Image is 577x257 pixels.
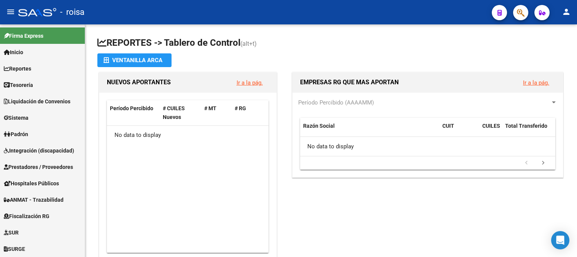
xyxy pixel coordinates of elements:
[163,105,185,120] span: # CUILES Nuevos
[107,100,160,125] datatable-header-cell: Período Percibido
[107,126,269,145] div: No data to display
[4,48,23,56] span: Inicio
[4,81,33,89] span: Tesorería
[4,212,49,220] span: Fiscalización RG
[300,79,399,86] span: EMPRESAS RG QUE MAS APORTAN
[536,159,550,167] a: go to next page
[97,37,565,50] h1: REPORTES -> Tablero de Control
[482,123,500,129] span: CUILES
[479,118,502,143] datatable-header-cell: CUILES
[4,114,29,122] span: Sistema
[160,100,201,125] datatable-header-cell: # CUILES Nuevos
[201,100,232,125] datatable-header-cell: # MT
[230,75,269,90] button: Ir a la pág.
[4,196,64,204] span: ANMAT - Trazabilidad
[439,118,479,143] datatable-header-cell: CUIT
[4,245,25,253] span: SURGE
[303,123,335,129] span: Razón Social
[517,75,555,90] button: Ir a la pág.
[502,118,555,143] datatable-header-cell: Total Transferido
[300,118,439,143] datatable-header-cell: Razón Social
[97,53,172,67] button: Ventanilla ARCA
[4,163,73,171] span: Prestadores / Proveedores
[523,79,549,86] a: Ir a la pág.
[4,130,28,138] span: Padrón
[562,7,571,16] mat-icon: person
[4,64,31,73] span: Reportes
[237,79,263,86] a: Ir a la pág.
[551,231,569,249] div: Open Intercom Messenger
[298,99,374,106] span: Período Percibido (AAAAMM)
[232,100,262,125] datatable-header-cell: # RG
[240,40,257,47] span: (alt+t)
[4,228,19,237] span: SUR
[110,105,153,111] span: Período Percibido
[505,123,547,129] span: Total Transferido
[60,4,84,21] span: - roisa
[519,159,534,167] a: go to previous page
[235,105,246,111] span: # RG
[4,146,74,155] span: Integración (discapacidad)
[4,179,59,188] span: Hospitales Públicos
[4,97,70,106] span: Liquidación de Convenios
[442,123,454,129] span: CUIT
[204,105,216,111] span: # MT
[107,79,171,86] span: NUEVOS APORTANTES
[6,7,15,16] mat-icon: menu
[103,53,165,67] div: Ventanilla ARCA
[4,32,43,40] span: Firma Express
[300,137,555,156] div: No data to display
